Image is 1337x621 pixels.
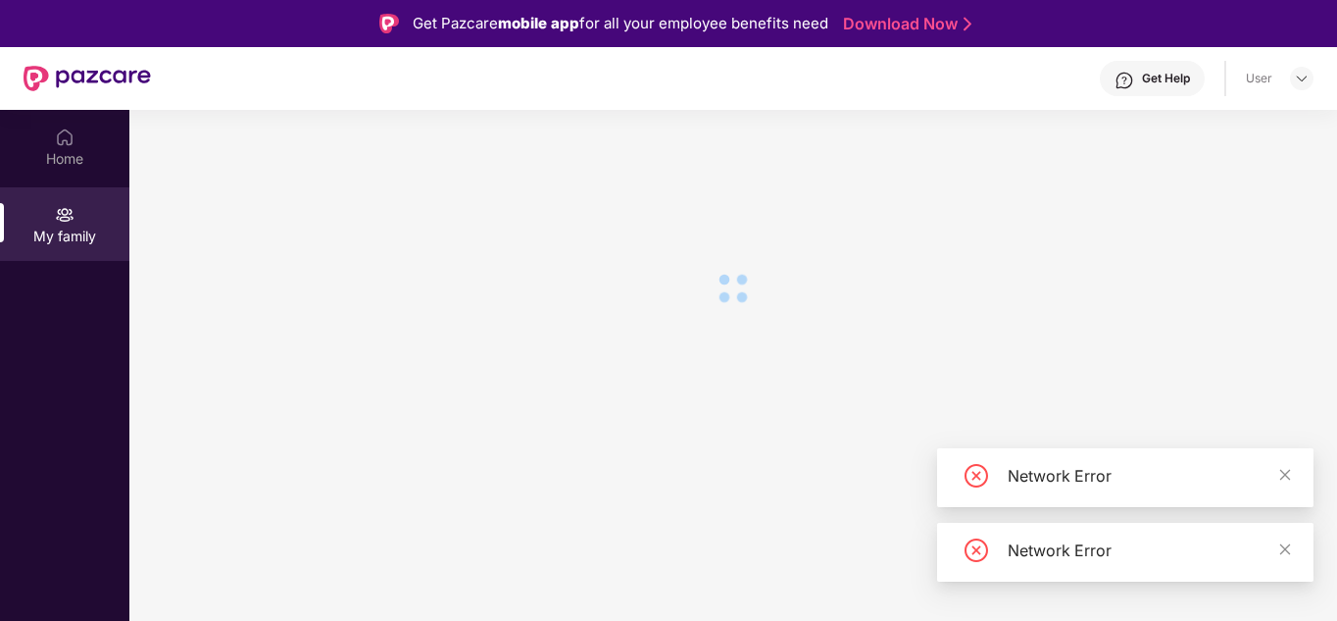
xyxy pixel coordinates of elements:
[964,14,971,34] img: Stroke
[55,128,74,147] img: svg+xml;base64,PHN2ZyBpZD0iSG9tZSIgeG1sbnM9Imh0dHA6Ly93d3cudzMub3JnLzIwMDAvc3ZnIiB3aWR0aD0iMjAiIG...
[1008,464,1290,488] div: Network Error
[379,14,399,33] img: Logo
[965,464,988,488] span: close-circle
[965,539,988,562] span: close-circle
[1278,468,1292,482] span: close
[843,14,966,34] a: Download Now
[1278,543,1292,556] span: close
[413,12,828,35] div: Get Pazcare for all your employee benefits need
[24,66,151,91] img: New Pazcare Logo
[1114,71,1134,90] img: svg+xml;base64,PHN2ZyBpZD0iSGVscC0zMngzMiIgeG1sbnM9Imh0dHA6Ly93d3cudzMub3JnLzIwMDAvc3ZnIiB3aWR0aD...
[1008,539,1290,562] div: Network Error
[1246,71,1272,86] div: User
[1142,71,1190,86] div: Get Help
[498,14,579,32] strong: mobile app
[55,205,74,225] img: svg+xml;base64,PHN2ZyB3aWR0aD0iMjAiIGhlaWdodD0iMjAiIHZpZXdCb3g9IjAgMCAyMCAyMCIgZmlsbD0ibm9uZSIgeG...
[1294,71,1310,86] img: svg+xml;base64,PHN2ZyBpZD0iRHJvcGRvd24tMzJ4MzIiIHhtbG5zPSJodHRwOi8vd3d3LnczLm9yZy8yMDAwL3N2ZyIgd2...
